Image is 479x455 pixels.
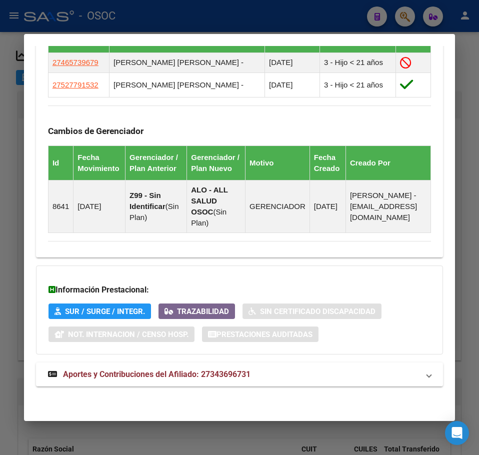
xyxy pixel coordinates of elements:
td: [DATE] [309,180,345,232]
button: Sin Certificado Discapacidad [242,303,381,319]
span: SUR / SURGE / INTEGR. [65,307,145,316]
td: 3 - Hijo < 21 años [319,72,395,97]
th: Creado Por [345,145,430,180]
th: Id [48,145,73,180]
th: Fecha Movimiento [73,145,125,180]
th: Fecha Creado [309,145,345,180]
td: [DATE] [265,52,320,72]
mat-expansion-panel-header: Aportes y Contribuciones del Afiliado: 27343696731 [36,362,443,386]
button: Trazabilidad [158,303,235,319]
div: Open Intercom Messenger [445,421,469,445]
span: Trazabilidad [177,307,229,316]
span: Prestaciones Auditadas [216,330,312,339]
span: Sin Certificado Discapacidad [260,307,375,316]
td: ( ) [125,180,187,232]
td: [DATE] [265,72,320,97]
button: SUR / SURGE / INTEGR. [48,303,151,319]
span: Aportes y Contribuciones del Afiliado: 27343696731 [63,369,250,379]
th: Motivo [245,145,310,180]
span: 27465739679 [52,58,98,66]
button: Prestaciones Auditadas [202,326,318,342]
button: Not. Internacion / Censo Hosp. [48,326,194,342]
strong: Z99 - Sin Identificar [129,191,165,210]
td: 3 - Hijo < 21 años [319,52,395,72]
td: ( ) [187,180,245,232]
td: [PERSON_NAME] [PERSON_NAME] - [109,52,265,72]
span: Not. Internacion / Censo Hosp. [68,330,188,339]
span: 27527791532 [52,80,98,89]
th: Gerenciador / Plan Anterior [125,145,187,180]
th: Gerenciador / Plan Nuevo [187,145,245,180]
h3: Cambios de Gerenciador [48,125,431,136]
h3: Información Prestacional: [48,284,430,296]
strong: ALO - ALL SALUD OSOC [191,185,227,216]
td: 8641 [48,180,73,232]
td: [PERSON_NAME] - [EMAIL_ADDRESS][DOMAIN_NAME] [345,180,430,232]
span: Sin Plan [191,207,226,227]
td: [DATE] [73,180,125,232]
td: [PERSON_NAME] [PERSON_NAME] - [109,72,265,97]
span: Sin Plan [129,202,178,221]
td: GERENCIADOR [245,180,310,232]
